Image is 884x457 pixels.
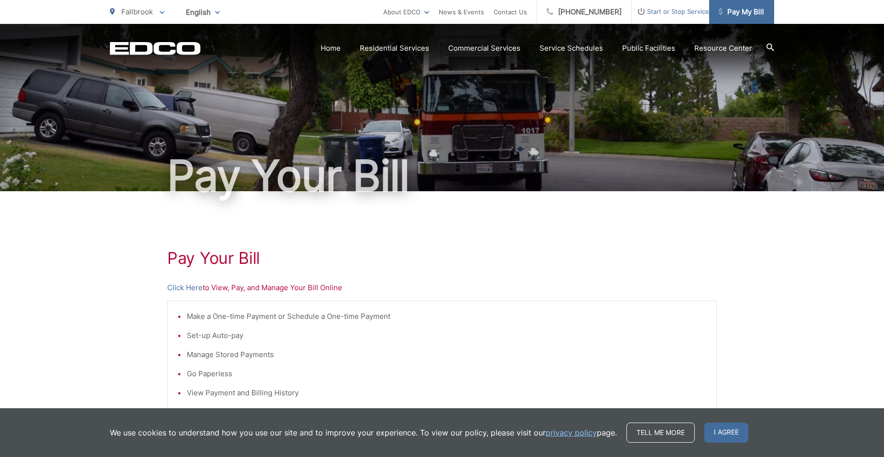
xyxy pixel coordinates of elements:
[179,4,227,21] span: English
[121,7,153,16] span: Fallbrook
[626,423,695,443] a: Tell me more
[187,387,707,399] li: View Payment and Billing History
[694,43,752,54] a: Resource Center
[110,427,617,438] p: We use cookies to understand how you use our site and to improve your experience. To view our pol...
[546,427,597,438] a: privacy policy
[187,311,707,322] li: Make a One-time Payment or Schedule a One-time Payment
[622,43,675,54] a: Public Facilities
[439,6,484,18] a: News & Events
[167,282,203,294] a: Click Here
[167,282,717,294] p: to View, Pay, and Manage Your Bill Online
[383,6,429,18] a: About EDCO
[110,152,774,200] h1: Pay Your Bill
[448,43,520,54] a: Commercial Services
[321,43,341,54] a: Home
[187,368,707,380] li: Go Paperless
[539,43,603,54] a: Service Schedules
[167,249,717,268] h1: Pay Your Bill
[704,423,748,443] span: I agree
[719,6,764,18] span: Pay My Bill
[187,330,707,341] li: Set-up Auto-pay
[360,43,429,54] a: Residential Services
[494,6,527,18] a: Contact Us
[110,42,201,55] a: EDCD logo. Return to the homepage.
[187,349,707,360] li: Manage Stored Payments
